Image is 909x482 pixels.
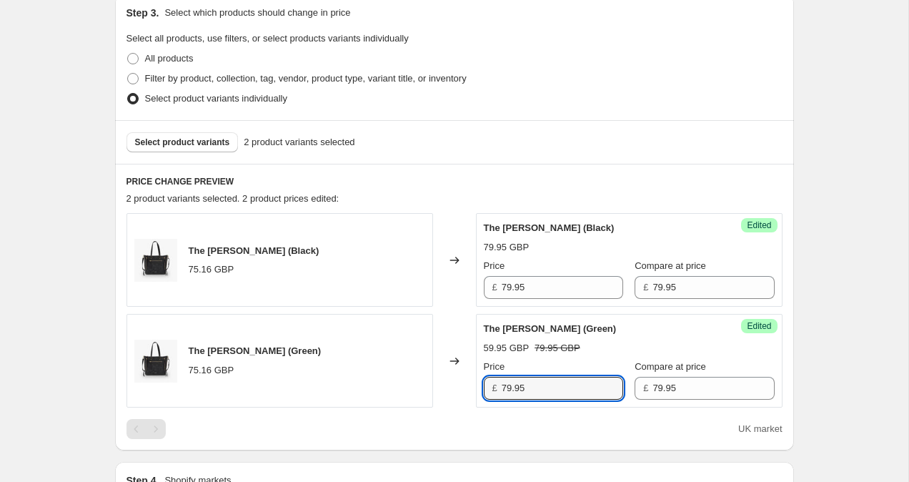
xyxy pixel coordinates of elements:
span: The [PERSON_NAME] (Green) [189,345,322,356]
strike: 79.95 GBP [535,341,580,355]
span: Select product variants [135,137,230,148]
span: Edited [747,320,771,332]
span: Select all products, use filters, or select products variants individually [126,33,409,44]
span: Compare at price [635,361,706,372]
span: Select product variants individually [145,93,287,104]
span: The [PERSON_NAME] (Green) [484,323,617,334]
span: £ [643,282,648,292]
p: Select which products should change in price [164,6,350,20]
span: Edited [747,220,771,231]
button: Select product variants [126,132,239,152]
h6: PRICE CHANGE PREVIEW [126,176,783,187]
img: IMG_9939_80x.jpg [134,340,177,383]
span: UK market [738,423,782,434]
span: 2 product variants selected. 2 product prices edited: [126,193,339,204]
span: Price [484,361,505,372]
span: £ [492,383,497,393]
span: £ [492,282,497,292]
div: 79.95 GBP [484,240,530,255]
nav: Pagination [126,419,166,439]
span: 2 product variants selected [244,135,354,149]
span: The [PERSON_NAME] (Black) [189,245,319,256]
div: 75.16 GBP [189,262,234,277]
span: Price [484,260,505,271]
div: 75.16 GBP [189,363,234,378]
span: All products [145,53,194,64]
img: IMG_9939_80x.jpg [134,239,177,282]
span: The [PERSON_NAME] (Black) [484,222,615,233]
span: £ [643,383,648,393]
span: Filter by product, collection, tag, vendor, product type, variant title, or inventory [145,73,467,84]
h2: Step 3. [126,6,159,20]
span: Compare at price [635,260,706,271]
div: 59.95 GBP [484,341,530,355]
